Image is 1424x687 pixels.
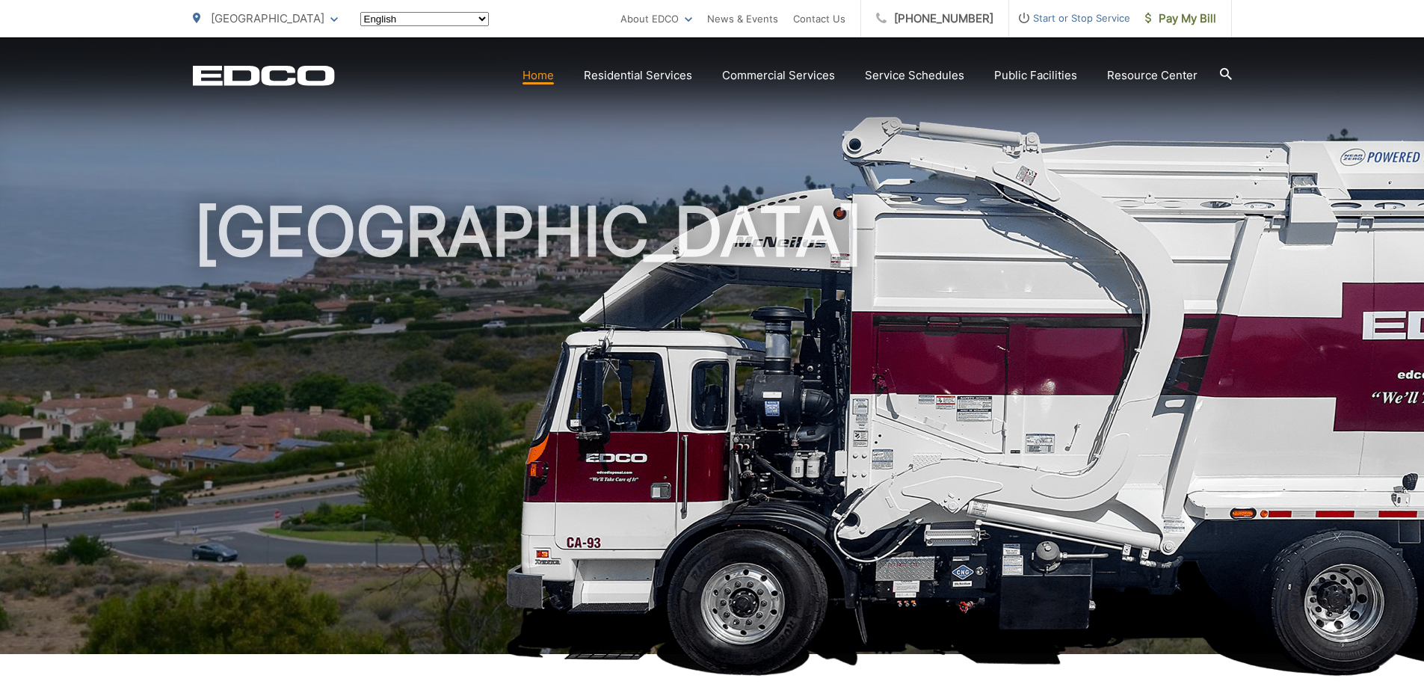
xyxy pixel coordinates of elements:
[620,10,692,28] a: About EDCO
[523,67,554,84] a: Home
[707,10,778,28] a: News & Events
[211,11,324,25] span: [GEOGRAPHIC_DATA]
[994,67,1077,84] a: Public Facilities
[1145,10,1216,28] span: Pay My Bill
[360,12,489,26] select: Select a language
[1107,67,1198,84] a: Resource Center
[722,67,835,84] a: Commercial Services
[793,10,845,28] a: Contact Us
[865,67,964,84] a: Service Schedules
[584,67,692,84] a: Residential Services
[193,65,335,86] a: EDCD logo. Return to the homepage.
[193,194,1232,668] h1: [GEOGRAPHIC_DATA]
